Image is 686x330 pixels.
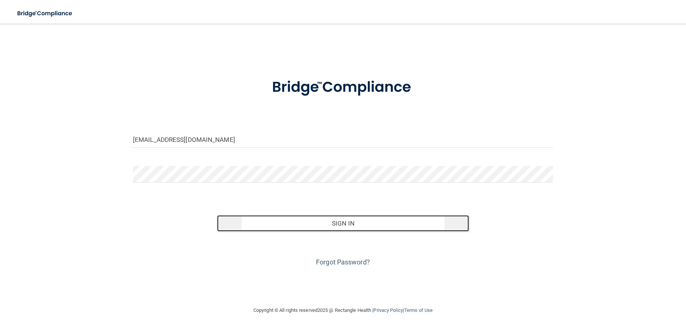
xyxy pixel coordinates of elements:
div: Copyright © All rights reserved 2025 @ Rectangle Health | | [208,299,478,322]
input: Email [133,131,553,148]
a: Forgot Password? [316,258,370,266]
img: bridge_compliance_login_screen.278c3ca4.svg [11,6,79,21]
img: bridge_compliance_login_screen.278c3ca4.svg [257,68,429,107]
button: Sign In [217,215,469,231]
a: Privacy Policy [373,307,403,313]
a: Terms of Use [404,307,433,313]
